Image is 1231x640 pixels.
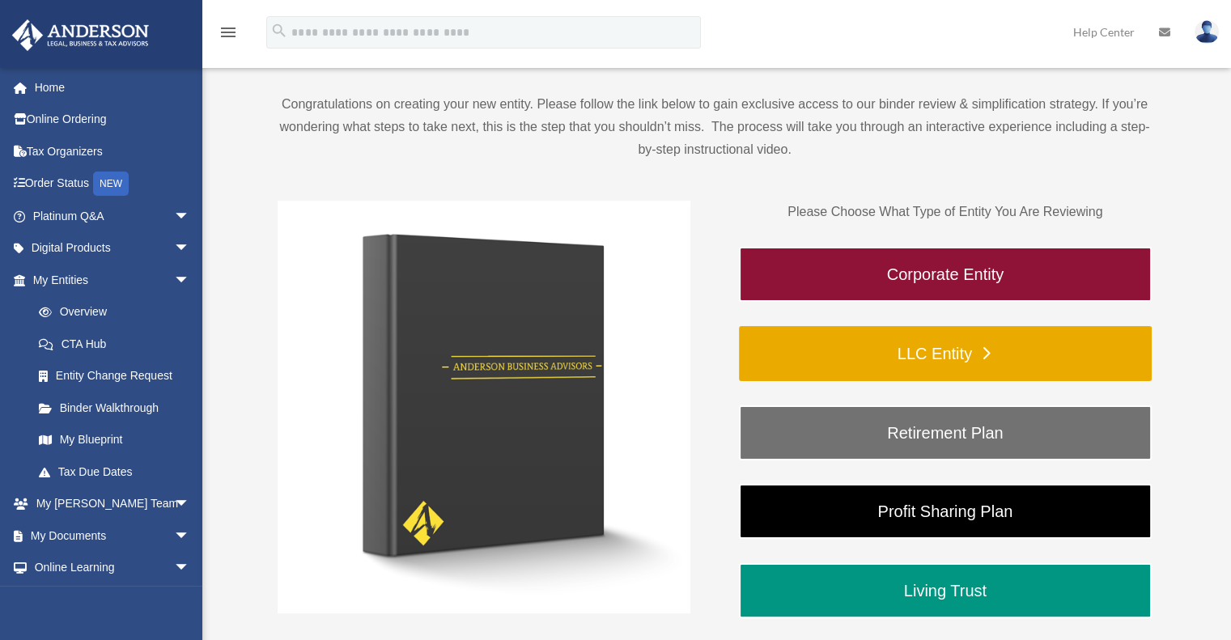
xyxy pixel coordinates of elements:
a: Digital Productsarrow_drop_down [11,232,214,265]
p: Congratulations on creating your new entity. Please follow the link below to gain exclusive acces... [278,93,1152,161]
a: My [PERSON_NAME] Teamarrow_drop_down [11,488,214,520]
a: menu [219,28,238,42]
p: Please Choose What Type of Entity You Are Reviewing [739,201,1152,223]
a: Billingarrow_drop_down [11,583,214,616]
a: Retirement Plan [739,405,1152,460]
i: search [270,22,288,40]
img: Anderson Advisors Platinum Portal [7,19,154,51]
a: LLC Entity [739,326,1152,381]
a: My Documentsarrow_drop_down [11,519,214,552]
a: Corporate Entity [739,247,1152,302]
a: Profit Sharing Plan [739,484,1152,539]
span: arrow_drop_down [174,519,206,553]
div: NEW [93,172,129,196]
a: Entity Change Request [23,360,214,392]
span: arrow_drop_down [174,232,206,265]
span: arrow_drop_down [174,583,206,617]
a: My Blueprint [23,424,214,456]
a: Online Learningarrow_drop_down [11,552,214,584]
a: Tax Due Dates [23,456,214,488]
a: Living Trust [739,563,1152,618]
span: arrow_drop_down [174,552,206,585]
a: Binder Walkthrough [23,392,206,424]
span: arrow_drop_down [174,264,206,297]
img: User Pic [1195,20,1219,44]
a: Platinum Q&Aarrow_drop_down [11,200,214,232]
a: My Entitiesarrow_drop_down [11,264,214,296]
a: Overview [23,296,214,328]
a: Tax Organizers [11,135,214,167]
a: Home [11,71,214,104]
span: arrow_drop_down [174,200,206,233]
span: arrow_drop_down [174,488,206,521]
a: Order StatusNEW [11,167,214,201]
a: Online Ordering [11,104,214,136]
i: menu [219,23,238,42]
a: CTA Hub [23,328,214,360]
